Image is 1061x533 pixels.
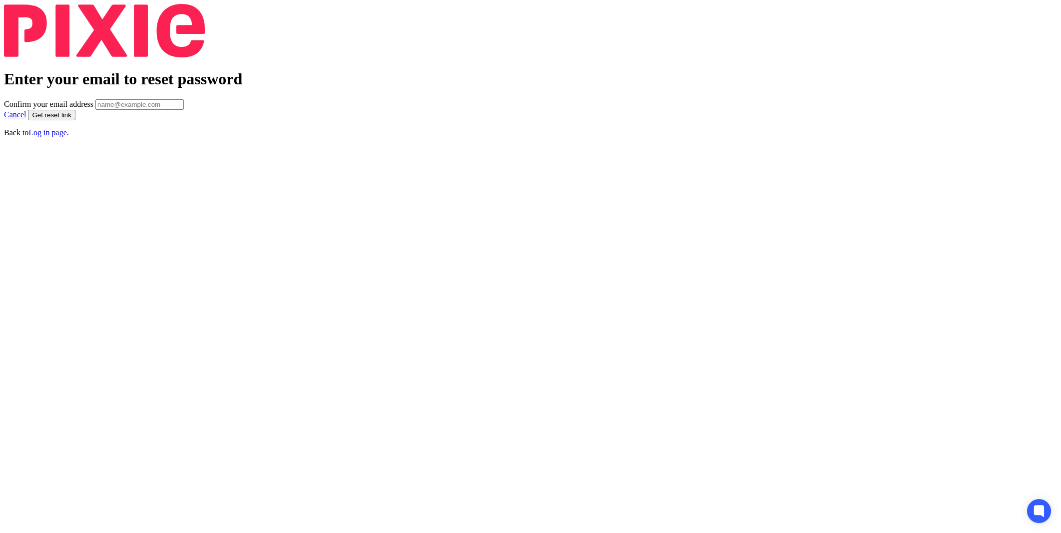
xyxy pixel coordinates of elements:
[4,110,26,119] a: Cancel
[95,99,184,110] input: name@example.com
[4,128,1057,137] p: Back to .
[28,110,75,120] input: Get reset link
[4,70,1057,88] h1: Enter your email to reset password
[4,100,93,108] label: Confirm your email address
[4,4,205,57] img: Pixie
[28,128,66,137] a: Log in page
